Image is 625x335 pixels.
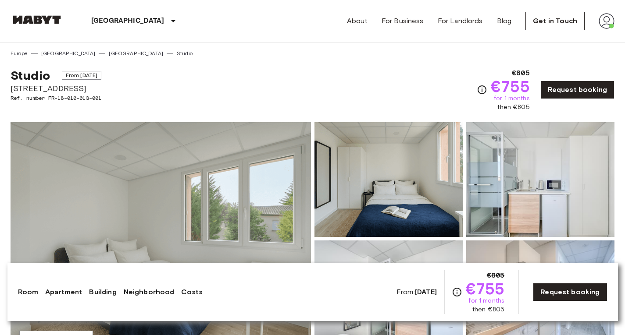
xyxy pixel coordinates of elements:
[382,16,424,26] a: For Business
[11,68,50,83] span: Studio
[11,49,28,57] a: Europe
[540,81,614,99] a: Request booking
[466,281,505,296] span: €755
[468,296,504,305] span: for 1 months
[477,85,487,95] svg: Check cost overview for full price breakdown. Please note that discounts apply to new joiners onl...
[11,83,101,94] span: [STREET_ADDRESS]
[599,13,614,29] img: avatar
[497,16,512,26] a: Blog
[89,287,116,297] a: Building
[533,283,607,301] a: Request booking
[124,287,175,297] a: Neighborhood
[494,94,530,103] span: for 1 months
[472,305,504,314] span: then €805
[177,49,193,57] a: Studio
[11,15,63,24] img: Habyt
[347,16,368,26] a: About
[487,270,505,281] span: €805
[62,71,102,80] span: From [DATE]
[491,78,530,94] span: €755
[181,287,203,297] a: Costs
[525,12,585,30] a: Get in Touch
[45,287,82,297] a: Apartment
[18,287,39,297] a: Room
[91,16,164,26] p: [GEOGRAPHIC_DATA]
[438,16,483,26] a: For Landlords
[11,94,101,102] span: Ref. number FR-18-010-013-001
[452,287,462,297] svg: Check cost overview for full price breakdown. Please note that discounts apply to new joiners onl...
[466,122,614,237] img: Picture of unit FR-18-010-013-001
[512,68,530,78] span: €805
[497,103,529,112] span: then €805
[396,287,437,297] span: From:
[41,49,96,57] a: [GEOGRAPHIC_DATA]
[109,49,163,57] a: [GEOGRAPHIC_DATA]
[415,288,437,296] b: [DATE]
[314,122,463,237] img: Picture of unit FR-18-010-013-001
